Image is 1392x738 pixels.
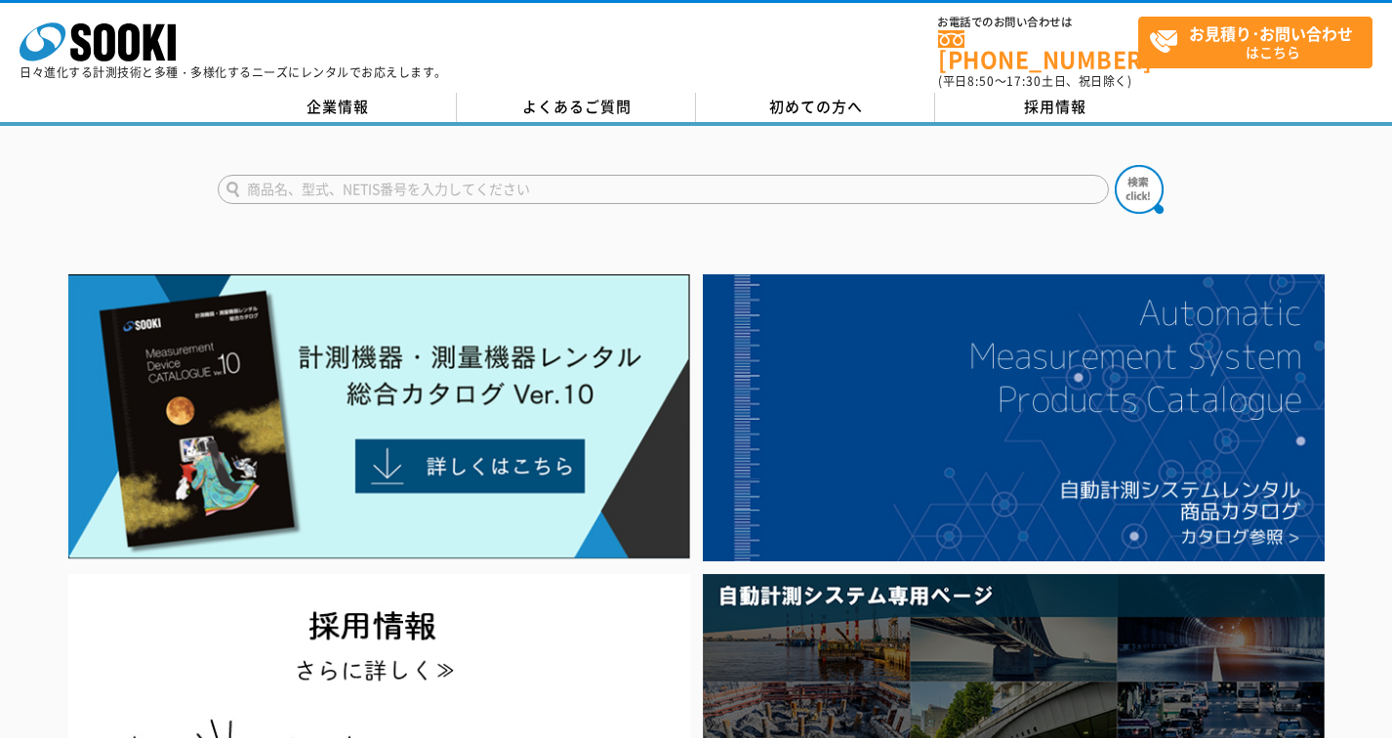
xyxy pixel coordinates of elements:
a: お見積り･お問い合わせはこちら [1138,17,1372,68]
input: 商品名、型式、NETIS番号を入力してください [218,175,1109,204]
span: 8:50 [967,72,995,90]
img: Catalog Ver10 [68,274,690,559]
p: 日々進化する計測技術と多種・多様化するニーズにレンタルでお応えします。 [20,66,447,78]
span: (平日 ～ 土日、祝日除く) [938,72,1131,90]
img: 自動計測システムカタログ [703,274,1325,561]
span: 17:30 [1006,72,1042,90]
a: よくあるご質問 [457,93,696,122]
a: [PHONE_NUMBER] [938,30,1138,70]
a: 初めての方へ [696,93,935,122]
span: お電話でのお問い合わせは [938,17,1138,28]
a: 採用情報 [935,93,1174,122]
span: はこちら [1149,18,1372,66]
span: 初めての方へ [769,96,863,117]
a: 企業情報 [218,93,457,122]
img: btn_search.png [1115,165,1164,214]
strong: お見積り･お問い合わせ [1189,21,1353,45]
